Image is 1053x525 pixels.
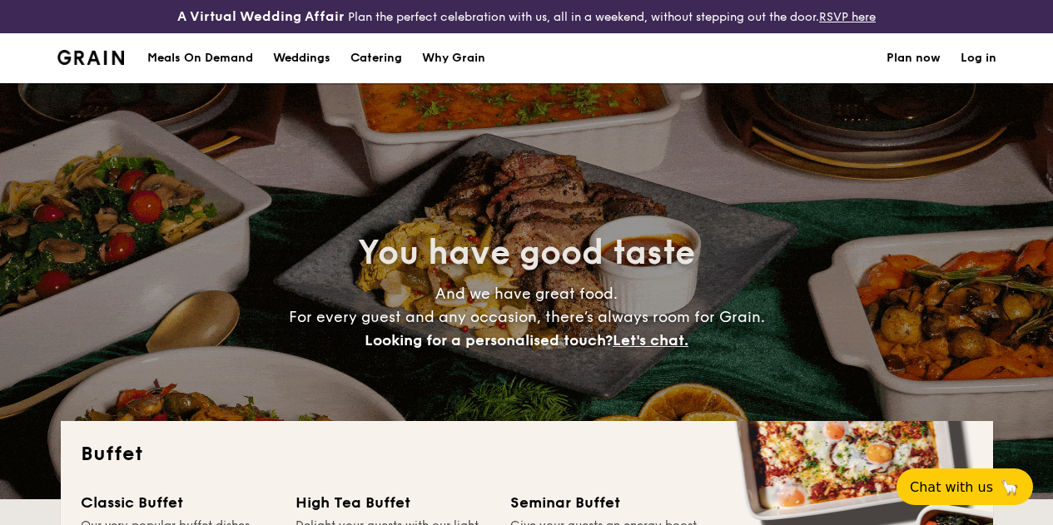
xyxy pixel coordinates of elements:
div: Weddings [273,33,330,83]
a: Log in [961,33,996,83]
a: Why Grain [412,33,495,83]
div: Plan the perfect celebration with us, all in a weekend, without stepping out the door. [176,7,877,27]
span: Looking for a personalised touch? [365,331,613,349]
span: 🦙 [1000,478,1020,497]
h2: Buffet [81,441,973,468]
a: Meals On Demand [137,33,263,83]
a: RSVP here [819,10,876,24]
button: Chat with us🦙 [897,468,1033,505]
span: Chat with us [910,479,993,495]
div: Meals On Demand [147,33,253,83]
a: Logotype [57,50,125,65]
a: Catering [340,33,412,83]
span: And we have great food. For every guest and any occasion, there’s always room for Grain. [289,285,765,349]
div: Classic Buffet [81,491,276,514]
a: Weddings [263,33,340,83]
div: Seminar Buffet [510,491,705,514]
h1: Catering [350,33,402,83]
h4: A Virtual Wedding Affair [177,7,345,27]
div: High Tea Buffet [296,491,490,514]
a: Plan now [887,33,941,83]
div: Why Grain [422,33,485,83]
span: Let's chat. [613,331,688,349]
img: Grain [57,50,125,65]
span: You have good taste [358,233,695,273]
